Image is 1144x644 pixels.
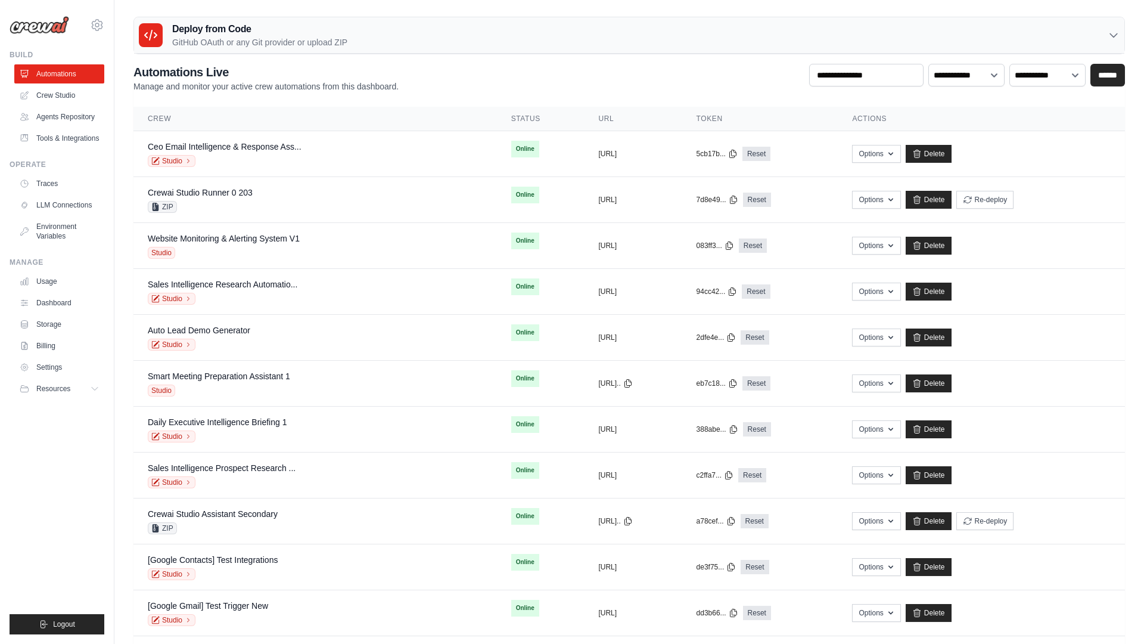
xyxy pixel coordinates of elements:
[511,278,539,295] span: Online
[14,196,104,215] a: LLM Connections
[497,107,585,131] th: Status
[739,239,767,253] a: Reset
[148,234,300,243] a: Website Monitoring & Alerting System V1
[838,107,1125,131] th: Actions
[511,508,539,525] span: Online
[148,568,195,580] a: Studio
[697,241,734,250] button: 083ff3...
[10,614,104,634] button: Logout
[697,516,736,526] button: a78cef...
[906,329,952,346] a: Delete
[10,50,104,60] div: Build
[743,422,771,436] a: Reset
[906,512,952,530] a: Delete
[511,141,539,157] span: Online
[148,601,268,611] a: [Google Gmail] Test Trigger New
[148,385,175,397] span: Studio
[742,284,770,299] a: Reset
[906,604,952,622] a: Delete
[14,293,104,312] a: Dashboard
[697,562,736,572] button: de3f75...
[14,272,104,291] a: Usage
[852,329,900,346] button: Options
[36,384,70,394] span: Resources
[14,86,104,105] a: Crew Studio
[14,379,104,398] button: Resources
[906,558,952,576] a: Delete
[148,614,195,626] a: Studio
[852,466,900,484] button: Options
[148,463,296,473] a: Sales Intelligence Prospect Research ...
[511,554,539,571] span: Online
[906,145,952,163] a: Delete
[697,425,738,434] button: 388abe...
[14,64,104,83] a: Automations
[852,512,900,530] button: Options
[14,174,104,193] a: Traces
[511,233,539,249] span: Online
[148,293,195,305] a: Studio
[697,470,733,480] button: c2ffa7...
[148,371,290,381] a: Smart Meeting Preparation Assistant 1
[697,195,738,205] button: 7d8e49...
[697,608,738,618] button: dd3b66...
[852,558,900,576] button: Options
[852,145,900,163] button: Options
[148,555,278,565] a: [Google Contacts] Test Integrations
[511,324,539,341] span: Online
[852,283,900,301] button: Options
[148,417,287,427] a: Daily Executive Intelligence Briefing 1
[10,258,104,267] div: Manage
[148,247,175,259] span: Studio
[742,147,770,161] a: Reset
[148,188,253,197] a: Crewai Studio Runner 0 203
[511,462,539,479] span: Online
[906,283,952,301] a: Delete
[584,107,682,131] th: URL
[14,336,104,355] a: Billing
[697,287,738,296] button: 94cc42...
[148,522,177,534] span: ZIP
[511,600,539,617] span: Online
[697,333,736,342] button: 2dfe4e...
[14,107,104,126] a: Agents Repository
[697,149,738,159] button: 5cb17b...
[738,468,766,482] a: Reset
[682,107,838,131] th: Token
[148,339,195,351] a: Studio
[511,370,539,387] span: Online
[148,326,250,335] a: Auto Lead Demo Generator
[743,193,771,207] a: Reset
[10,160,104,169] div: Operate
[148,201,177,213] span: ZIP
[14,358,104,377] a: Settings
[133,107,497,131] th: Crew
[14,217,104,246] a: Environment Variables
[743,606,771,620] a: Reset
[852,191,900,209] button: Options
[148,280,297,289] a: Sales Intelligence Research Automatio...
[741,514,769,528] a: Reset
[956,512,1014,530] button: Re-deploy
[906,420,952,438] a: Delete
[956,191,1014,209] button: Re-deploy
[741,560,769,574] a: Reset
[906,374,952,392] a: Delete
[10,16,69,34] img: Logo
[148,431,195,442] a: Studio
[148,142,301,151] a: Ceo Email Intelligence & Response Ass...
[852,374,900,392] button: Options
[14,315,104,334] a: Storage
[14,129,104,148] a: Tools & Integrations
[148,155,195,167] a: Studio
[697,379,738,388] button: eb7c18...
[852,237,900,255] button: Options
[852,604,900,622] button: Options
[906,466,952,484] a: Delete
[172,36,347,48] p: GitHub OAuth or any Git provider or upload ZIP
[852,420,900,438] button: Options
[511,187,539,203] span: Online
[148,476,195,488] a: Studio
[906,191,952,209] a: Delete
[148,509,278,519] a: Crewai Studio Assistant Secondary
